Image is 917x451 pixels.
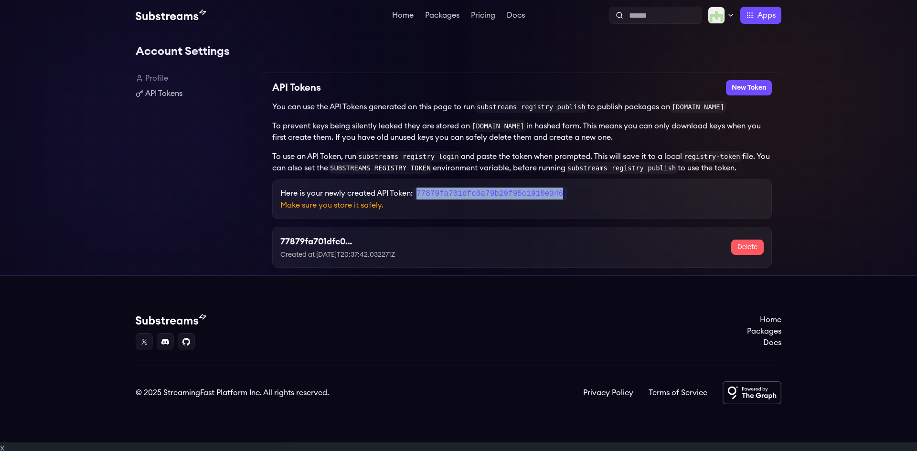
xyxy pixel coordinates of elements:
p: You can use the API Tokens generated on this page to run to publish packages on [272,101,772,113]
p: To prevent keys being silently leaked they are stored on in hashed form. This means you can only ... [272,120,772,143]
a: Packages [423,11,461,21]
code: [DOMAIN_NAME] [470,120,526,132]
a: Docs [747,337,781,348]
a: Packages [747,325,781,337]
img: Substream's logo [136,314,206,325]
img: Profile [708,7,725,24]
p: Make sure you store it safely. [280,199,764,211]
button: Delete [731,240,764,255]
p: Created at [DATE]T20:37:42.032271Z [280,250,430,260]
code: substreams registry login [356,151,461,162]
img: Powered by The Graph [723,381,781,404]
h3: 77879fa701dfc0a79b29f95c1910e346 [280,235,355,248]
code: substreams registry publish [565,162,678,174]
p: To use an API Token, run and paste the token when prompted. This will save it to a local file. Yo... [272,151,772,174]
a: Home [390,11,416,21]
a: Pricing [469,11,497,21]
code: [DOMAIN_NAME] [670,101,726,113]
code: SUBSTREAMS_REGISTRY_TOKEN [328,162,433,174]
h1: Account Settings [136,42,781,61]
div: © 2025 StreamingFast Platform Inc. All rights reserved. [136,387,329,399]
a: Privacy Policy [583,387,633,399]
p: Here is your newly created API Token: [280,188,764,199]
img: Substream's logo [136,10,206,21]
a: Docs [505,11,527,21]
a: Home [747,314,781,325]
a: API Tokens [136,88,255,99]
h2: API Tokens [272,80,321,95]
code: 77879fa701dfc0a79b29f95c1910e346 [413,188,567,200]
a: Terms of Service [649,387,707,399]
code: substreams registry publish [475,101,587,113]
span: Apps [757,10,776,21]
button: New Token [726,80,772,95]
a: Profile [136,73,255,84]
code: registry-token [682,151,742,162]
